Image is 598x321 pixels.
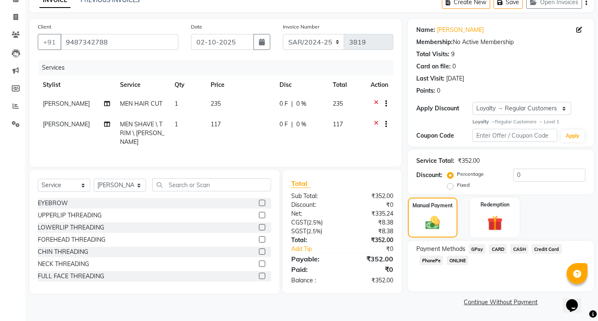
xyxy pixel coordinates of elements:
label: Percentage [457,170,484,178]
span: CARD [489,244,507,254]
span: 117 [333,120,343,128]
div: Balance : [285,276,342,285]
div: 0 [452,62,456,71]
span: 0 F [279,120,288,129]
span: MEN HAIR CUT [120,100,162,107]
div: ₹0 [342,201,399,209]
div: Last Visit: [416,74,444,83]
span: Payment Methods [416,245,465,253]
span: 235 [333,100,343,107]
span: 0 % [296,99,306,108]
span: [PERSON_NAME] [43,120,90,128]
div: Paid: [285,264,342,274]
div: Apply Discount [416,104,473,113]
div: Sub Total: [285,192,342,201]
span: 235 [211,100,221,107]
input: Search or Scan [152,178,271,191]
span: CGST [291,219,307,226]
span: Credit Card [532,244,562,254]
div: EYEBROW [38,199,68,208]
th: Price [206,76,274,94]
div: Card on file: [416,62,451,71]
span: 0 F [279,99,288,108]
th: Qty [170,76,206,94]
span: 2.5% [308,228,321,235]
div: 9 [451,50,454,59]
div: ₹8.38 [342,218,399,227]
div: Membership: [416,38,453,47]
div: Services [39,60,400,76]
div: LOWERLIP THREADING [38,223,104,232]
span: 2.5% [308,219,321,226]
div: Coupon Code [416,131,473,140]
a: [PERSON_NAME] [437,26,484,34]
div: ( ) [285,227,342,236]
th: Action [366,76,393,94]
div: ₹0 [342,264,399,274]
div: ₹352.00 [342,236,399,245]
div: Regular Customers → Level 1 [473,118,585,125]
div: NECK THREADING [38,260,89,269]
img: _cash.svg [421,214,444,231]
span: | [291,99,293,108]
div: Total: [285,236,342,245]
div: ₹335.24 [342,209,399,218]
span: 0 % [296,120,306,129]
div: Payable: [285,254,342,264]
label: Invoice Number [283,23,319,31]
div: CHIN THREADING [38,248,88,256]
label: Redemption [480,201,509,209]
div: ₹352.00 [342,254,399,264]
div: Discount: [285,201,342,209]
div: FOREHEAD THREADING [38,235,105,244]
span: SGST [291,227,306,235]
button: +91 [38,34,61,50]
label: Fixed [457,181,470,189]
a: Add Tip [285,245,352,253]
span: PhonePe [420,256,444,265]
iframe: chat widget [563,287,590,313]
img: _gift.svg [483,214,507,232]
div: Service Total: [416,157,454,165]
th: Service [115,76,170,94]
span: ONLINE [447,256,468,265]
span: 1 [175,120,178,128]
div: ₹352.00 [342,276,399,285]
span: Total [291,179,311,188]
div: Net: [285,209,342,218]
div: Discount: [416,171,442,180]
label: Manual Payment [413,202,453,209]
div: ₹352.00 [458,157,480,165]
span: [PERSON_NAME] [43,100,90,107]
div: No Active Membership [416,38,585,47]
th: Disc [274,76,328,94]
div: ₹0 [352,245,400,253]
div: Name: [416,26,435,34]
input: Enter Offer / Coupon Code [473,129,557,142]
button: Apply [561,130,585,142]
span: 117 [211,120,221,128]
th: Stylist [38,76,115,94]
span: CASH [510,244,528,254]
label: Date [191,23,202,31]
a: Continue Without Payment [410,298,592,307]
span: 1 [175,100,178,107]
div: UPPERLIP THREADING [38,211,102,220]
div: ( ) [285,218,342,227]
th: Total [328,76,365,94]
input: Search by Name/Mobile/Email/Code [60,34,178,50]
span: | [291,120,293,129]
span: MEN SHAVE \ TRIM \ [PERSON_NAME] [120,120,165,146]
div: FULL FACE THREADING [38,272,104,281]
div: ₹8.38 [342,227,399,236]
div: Points: [416,86,435,95]
div: 0 [437,86,440,95]
div: Total Visits: [416,50,449,59]
label: Client [38,23,51,31]
span: GPay [469,244,486,254]
div: [DATE] [446,74,464,83]
strong: Loyalty → [473,119,495,125]
div: ₹352.00 [342,192,399,201]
